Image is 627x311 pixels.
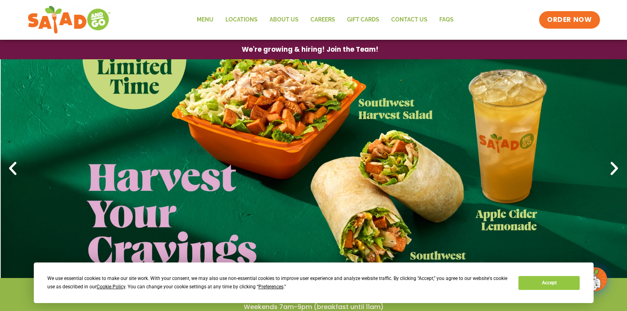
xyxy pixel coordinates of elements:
a: GIFT CARDS [341,11,385,29]
a: Locations [219,11,264,29]
span: ORDER NOW [547,15,592,25]
div: Previous slide [4,160,21,177]
a: About Us [264,11,305,29]
img: new-SAG-logo-768×292 [27,4,111,36]
div: We use essential cookies to make our site work. With your consent, we may also use non-essential ... [47,274,509,291]
nav: Menu [191,11,460,29]
a: We're growing & hiring! Join the Team! [230,40,390,59]
div: Next slide [606,160,623,177]
h4: Weekdays 6:30am-9pm (breakfast until 10:30am) [16,290,611,299]
a: Menu [191,11,219,29]
span: Cookie Policy [97,284,125,290]
a: ORDER NOW [539,11,600,29]
button: Accept [518,276,580,290]
div: Cookie Consent Prompt [34,262,594,303]
a: Careers [305,11,341,29]
span: Preferences [258,284,283,290]
a: Contact Us [385,11,433,29]
span: We're growing & hiring! Join the Team! [242,46,379,53]
a: FAQs [433,11,460,29]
